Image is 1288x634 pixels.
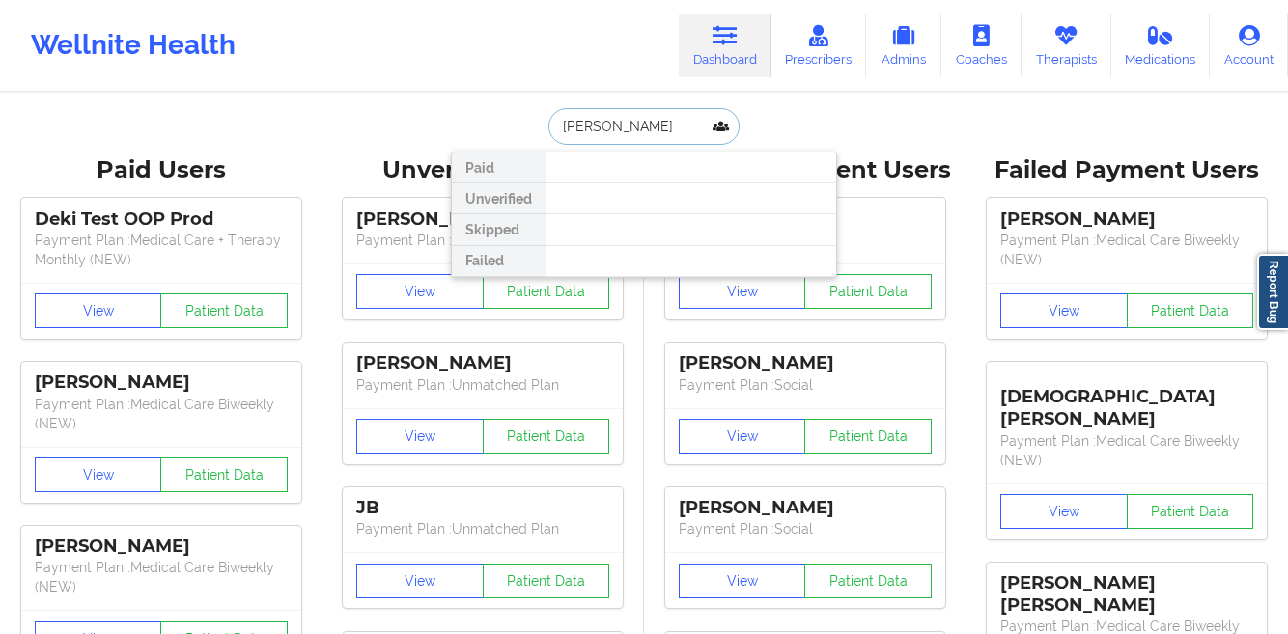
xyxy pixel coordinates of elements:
a: Medications [1111,14,1211,77]
button: View [35,457,162,492]
div: Deki Test OOP Prod [35,208,288,231]
button: View [356,419,484,454]
button: Patient Data [804,419,932,454]
div: JB [356,497,609,519]
div: [PERSON_NAME] [35,372,288,394]
p: Payment Plan : Social [679,375,932,395]
button: Patient Data [804,274,932,309]
button: View [35,293,162,328]
div: Unverified Users [336,155,631,185]
div: Failed Payment Users [980,155,1275,185]
a: Report Bug [1257,254,1288,330]
a: Dashboard [679,14,771,77]
a: Account [1210,14,1288,77]
div: [PERSON_NAME] [356,208,609,231]
button: View [679,419,806,454]
button: Patient Data [804,564,932,598]
button: View [356,564,484,598]
button: Patient Data [483,419,610,454]
p: Payment Plan : Unmatched Plan [356,231,609,250]
button: Patient Data [160,293,288,328]
div: [PERSON_NAME] [356,352,609,374]
button: Patient Data [1127,494,1254,529]
p: Payment Plan : Medical Care + Therapy Monthly (NEW) [35,231,288,269]
div: Paid [452,152,546,183]
button: View [1000,293,1128,328]
button: View [679,564,806,598]
p: Payment Plan : Medical Care Biweekly (NEW) [35,558,288,596]
div: Paid Users [14,155,309,185]
a: Admins [866,14,941,77]
p: Payment Plan : Medical Care Biweekly (NEW) [1000,231,1253,269]
div: [PERSON_NAME] [679,497,932,519]
div: [PERSON_NAME] [35,536,288,558]
p: Payment Plan : Medical Care Biweekly (NEW) [35,395,288,433]
button: View [356,274,484,309]
div: Unverified [452,183,546,214]
p: Payment Plan : Medical Care Biweekly (NEW) [1000,431,1253,470]
a: Therapists [1022,14,1111,77]
button: Patient Data [1127,293,1254,328]
a: Coaches [941,14,1022,77]
button: Patient Data [483,564,610,598]
p: Payment Plan : Social [679,519,932,538]
button: View [1000,494,1128,529]
div: [PERSON_NAME] [1000,208,1253,231]
div: Skipped [452,214,546,245]
p: Payment Plan : Unmatched Plan [356,375,609,395]
div: Failed [452,246,546,277]
p: Payment Plan : Unmatched Plan [356,519,609,538]
button: Patient Data [160,457,288,492]
a: Prescribers [771,14,867,77]
button: View [679,274,806,309]
div: [DEMOGRAPHIC_DATA][PERSON_NAME] [1000,372,1253,430]
div: [PERSON_NAME] [PERSON_NAME] [1000,572,1253,617]
button: Patient Data [483,274,610,309]
div: [PERSON_NAME] [679,352,932,374]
